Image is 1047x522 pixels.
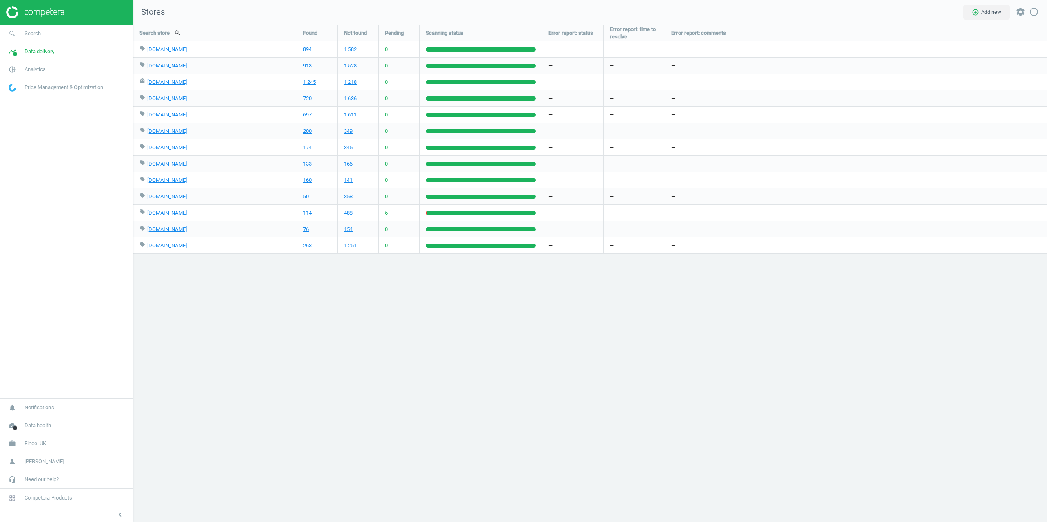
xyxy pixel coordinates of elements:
[542,74,603,90] div: —
[385,177,388,184] span: 0
[344,226,353,233] a: 154
[1029,7,1039,17] i: info_outline
[542,221,603,237] div: —
[344,128,353,135] a: 349
[133,25,297,41] div: Search store
[4,436,20,451] i: work
[139,111,145,116] i: local_offer
[303,128,312,135] a: 200
[25,458,64,465] span: [PERSON_NAME]
[665,74,1047,90] div: —
[25,476,59,483] span: Need our help?
[542,156,603,172] div: —
[1012,3,1029,21] button: settings
[147,79,187,85] a: [DOMAIN_NAME]
[4,26,20,41] i: search
[25,66,46,73] span: Analytics
[385,62,388,69] span: 0
[344,95,357,102] a: 1 636
[139,78,145,84] i: local_mall
[25,48,54,55] span: Data delivery
[610,160,614,168] span: —
[139,62,145,67] i: local_offer
[665,237,1047,253] div: —
[139,94,145,100] i: local_offer
[665,123,1047,139] div: —
[610,46,614,53] span: —
[385,78,388,86] span: 0
[1029,7,1039,18] a: info_outline
[610,111,614,119] span: —
[25,422,51,429] span: Data health
[665,172,1047,188] div: —
[303,95,312,102] a: 720
[25,30,41,37] span: Search
[610,209,614,217] span: —
[385,209,388,217] span: 5
[344,62,357,69] a: 1 528
[665,139,1047,155] div: —
[4,400,20,415] i: notifications
[542,41,603,57] div: —
[385,29,404,37] span: Pending
[147,242,187,249] a: [DOMAIN_NAME]
[542,139,603,155] div: —
[25,494,72,502] span: Competera Products
[303,62,312,69] a: 913
[665,205,1047,221] div: —
[147,226,187,232] a: [DOMAIN_NAME]
[6,6,64,18] img: ajHJNr6hYgQAAAAASUVORK5CYII=
[610,226,614,233] span: —
[344,193,353,200] a: 358
[610,177,614,184] span: —
[610,144,614,151] span: —
[344,242,357,249] a: 1 251
[548,29,593,37] span: Error report: status
[385,160,388,168] span: 0
[665,156,1047,172] div: —
[385,193,388,200] span: 0
[344,111,357,119] a: 1 611
[139,225,145,231] i: local_offer
[133,7,165,18] span: Stores
[25,440,46,447] span: Findel UK
[665,58,1047,74] div: —
[303,29,317,37] span: Found
[385,226,388,233] span: 0
[542,107,603,123] div: —
[25,84,103,91] span: Price Management & Optimization
[385,242,388,249] span: 0
[303,177,312,184] a: 160
[542,237,603,253] div: —
[344,177,353,184] a: 141
[147,63,187,69] a: [DOMAIN_NAME]
[4,62,20,77] i: pie_chart_outlined
[147,177,187,183] a: [DOMAIN_NAME]
[115,510,125,520] i: chevron_left
[139,143,145,149] i: local_offer
[110,509,130,520] button: chevron_left
[4,472,20,487] i: headset_mic
[147,46,187,52] a: [DOMAIN_NAME]
[610,78,614,86] span: —
[385,144,388,151] span: 0
[303,193,309,200] a: 50
[139,242,145,247] i: local_offer
[139,127,145,133] i: local_offer
[303,111,312,119] a: 697
[542,188,603,204] div: —
[665,107,1047,123] div: —
[147,193,187,199] a: [DOMAIN_NAME]
[139,160,145,166] i: local_offer
[170,26,185,40] button: search
[344,209,353,217] a: 488
[963,5,1010,20] button: add_circle_outlineAdd new
[303,209,312,217] a: 114
[542,123,603,139] div: —
[303,160,312,168] a: 133
[303,78,316,86] a: 1 245
[147,144,187,150] a: [DOMAIN_NAME]
[385,111,388,119] span: 0
[665,188,1047,204] div: —
[139,193,145,198] i: local_offer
